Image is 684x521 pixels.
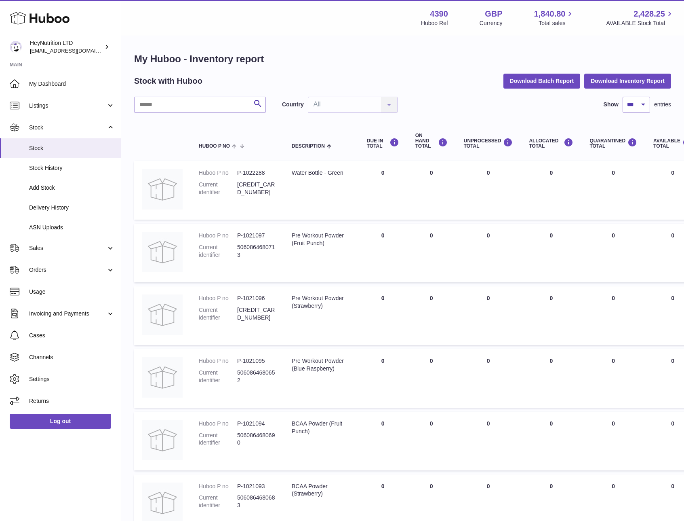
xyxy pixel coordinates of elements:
[589,138,637,149] div: QUARANTINED Total
[292,232,351,247] div: Pre Workout Powder (Fruit Punch)
[421,19,448,27] div: Huboo Ref
[612,358,615,364] span: 0
[359,412,407,470] td: 0
[29,144,115,152] span: Stock
[199,306,237,322] dt: Current identifier
[29,288,115,296] span: Usage
[142,169,183,210] img: product image
[521,286,581,345] td: 0
[142,420,183,460] img: product image
[30,39,103,55] div: HeyNutrition LTD
[199,357,237,365] dt: Huboo P no
[29,124,106,131] span: Stock
[612,295,615,301] span: 0
[199,483,237,490] dt: Huboo P no
[612,232,615,239] span: 0
[521,349,581,408] td: 0
[456,286,521,345] td: 0
[237,181,276,196] dd: [CREDIT_CARD_NUMBER]
[612,169,615,176] span: 0
[29,80,115,88] span: My Dashboard
[29,332,115,339] span: Cases
[29,102,106,110] span: Listings
[359,286,407,345] td: 0
[292,420,351,435] div: BCAA Powder (Fruit Punch)
[237,483,276,490] dd: P-1021093
[456,224,521,282] td: 0
[534,8,575,27] a: 1,840.80 Total sales
[359,161,407,220] td: 0
[199,169,237,177] dt: Huboo P no
[29,224,115,231] span: ASN Uploads
[142,294,183,335] img: product image
[529,138,573,149] div: ALLOCATED Total
[29,397,115,405] span: Returns
[199,420,237,428] dt: Huboo P no
[199,244,237,259] dt: Current identifier
[430,8,448,19] strong: 4390
[292,169,351,177] div: Water Bottle - Green
[237,294,276,302] dd: P-1021096
[29,204,115,212] span: Delivery History
[359,224,407,282] td: 0
[407,286,456,345] td: 0
[654,101,671,108] span: entries
[521,224,581,282] td: 0
[29,244,106,252] span: Sales
[606,19,674,27] span: AVAILABLE Stock Total
[633,8,665,19] span: 2,428.25
[292,144,325,149] span: Description
[292,294,351,310] div: Pre Workout Powder (Strawberry)
[282,101,304,108] label: Country
[407,349,456,408] td: 0
[134,76,202,87] h2: Stock with Huboo
[142,232,183,272] img: product image
[199,294,237,302] dt: Huboo P no
[29,375,115,383] span: Settings
[29,164,115,172] span: Stock History
[534,8,566,19] span: 1,840.80
[237,420,276,428] dd: P-1021094
[485,8,502,19] strong: GBP
[10,41,22,53] img: info@heynutrition.com
[456,412,521,470] td: 0
[606,8,674,27] a: 2,428.25 AVAILABLE Stock Total
[237,306,276,322] dd: [CREDIT_CARD_NUMBER]
[237,369,276,384] dd: 5060864680652
[604,101,619,108] label: Show
[29,354,115,361] span: Channels
[199,144,230,149] span: Huboo P no
[521,412,581,470] td: 0
[237,232,276,239] dd: P-1021097
[199,432,237,447] dt: Current identifier
[464,138,513,149] div: UNPROCESSED Total
[612,483,615,489] span: 0
[199,232,237,239] dt: Huboo P no
[407,161,456,220] td: 0
[539,19,575,27] span: Total sales
[199,494,237,509] dt: Current identifier
[359,349,407,408] td: 0
[415,133,448,149] div: ON HAND Total
[237,432,276,447] dd: 5060864680690
[407,412,456,470] td: 0
[237,169,276,177] dd: P-1022288
[407,224,456,282] td: 0
[10,414,111,428] a: Log out
[292,483,351,498] div: BCAA Powder (Strawberry)
[480,19,503,27] div: Currency
[456,161,521,220] td: 0
[142,357,183,398] img: product image
[29,266,106,274] span: Orders
[612,420,615,427] span: 0
[456,349,521,408] td: 0
[237,494,276,509] dd: 5060864680683
[199,181,237,196] dt: Current identifier
[292,357,351,373] div: Pre Workout Powder (Blue Raspberry)
[367,138,399,149] div: DUE IN TOTAL
[29,184,115,192] span: Add Stock
[237,244,276,259] dd: 5060864680713
[199,369,237,384] dt: Current identifier
[521,161,581,220] td: 0
[237,357,276,365] dd: P-1021095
